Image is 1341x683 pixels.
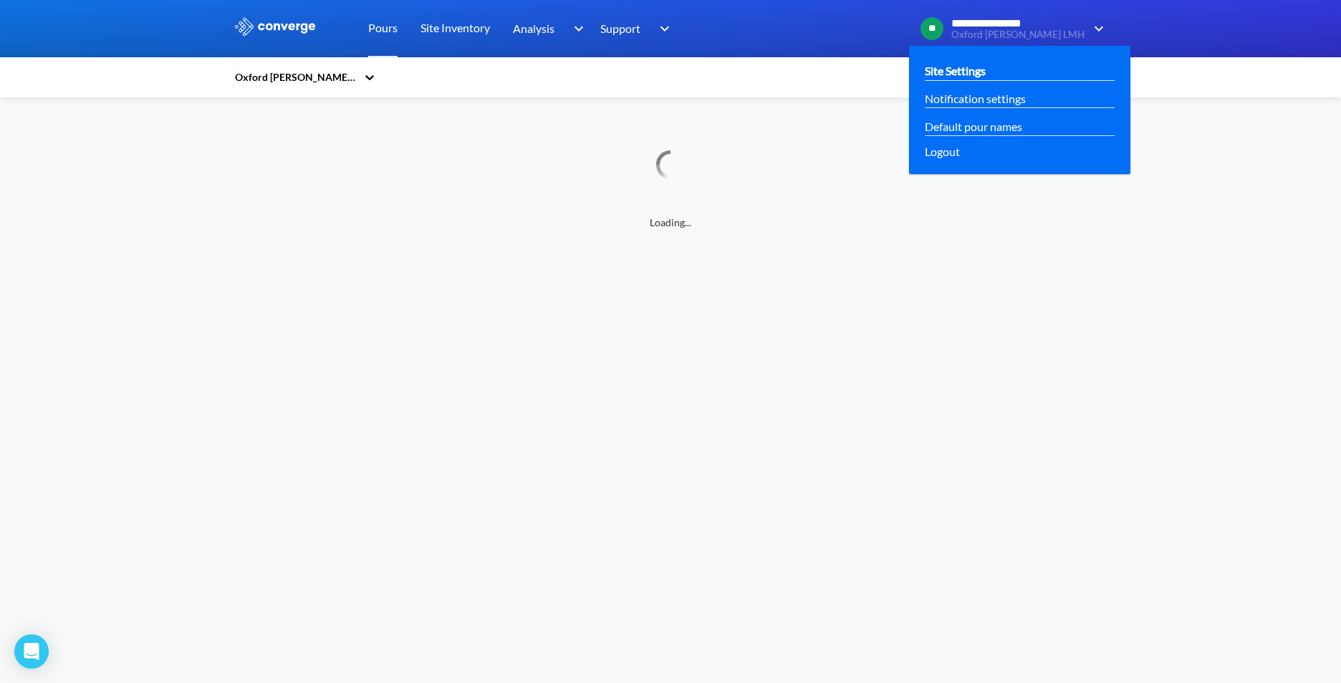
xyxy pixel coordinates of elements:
span: Loading... [234,215,1107,231]
span: Support [600,19,640,37]
span: Oxford [PERSON_NAME] LMH [951,29,1085,40]
a: Site Settings [925,62,986,79]
div: Open Intercom Messenger [14,634,49,669]
span: Logout [925,142,960,160]
span: Analysis [513,19,554,37]
img: downArrow.svg [564,20,587,37]
div: Oxford [PERSON_NAME] LMH [234,69,357,85]
a: Default pour names [925,117,1022,135]
img: downArrow.svg [1085,20,1107,37]
img: downArrow.svg [650,20,673,37]
img: logo_ewhite.svg [234,17,317,36]
a: Notification settings [925,89,1026,107]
